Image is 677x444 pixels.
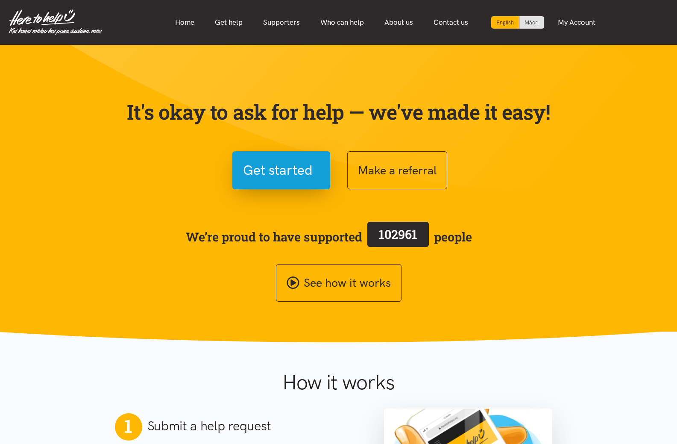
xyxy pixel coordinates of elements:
button: Make a referral [347,151,447,189]
img: Home [9,9,102,35]
button: Get started [232,151,330,189]
div: Language toggle [491,16,544,29]
span: We’re proud to have supported people [186,220,472,253]
a: Switch to Te Reo Māori [519,16,544,29]
span: Get started [243,159,313,181]
h1: How it works [199,370,478,395]
a: Get help [205,13,253,32]
div: Current language [491,16,519,29]
a: See how it works [276,264,402,302]
a: Home [165,13,205,32]
a: Contact us [423,13,478,32]
span: 1 [124,415,132,437]
p: It's okay to ask for help — we've made it easy! [125,100,552,124]
a: 102961 [362,220,434,253]
a: About us [374,13,423,32]
span: 102961 [379,226,417,242]
a: My Account [548,13,606,32]
a: Who can help [310,13,374,32]
h2: Submit a help request [147,417,272,435]
a: Supporters [253,13,310,32]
